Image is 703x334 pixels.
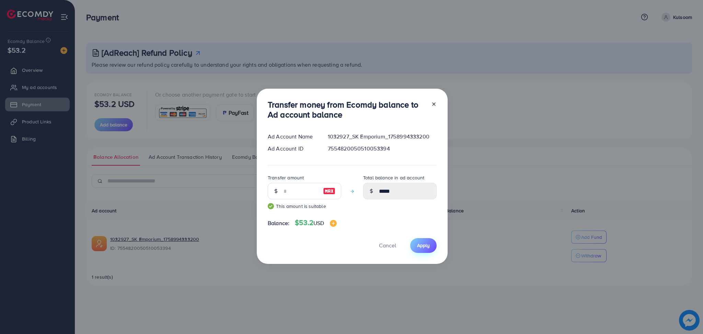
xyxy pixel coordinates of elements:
[330,220,337,227] img: image
[370,238,405,253] button: Cancel
[417,242,430,249] span: Apply
[268,219,289,227] span: Balance:
[295,219,336,227] h4: $53.2
[268,203,274,209] img: guide
[322,145,442,153] div: 7554820050510053394
[322,133,442,141] div: 1032927_SK Emporium_1758994333200
[410,238,437,253] button: Apply
[268,203,341,210] small: This amount is suitable
[268,174,304,181] label: Transfer amount
[262,133,322,141] div: Ad Account Name
[323,187,335,195] img: image
[363,174,424,181] label: Total balance in ad account
[313,219,324,227] span: USD
[379,242,396,249] span: Cancel
[268,100,426,120] h3: Transfer money from Ecomdy balance to Ad account balance
[262,145,322,153] div: Ad Account ID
